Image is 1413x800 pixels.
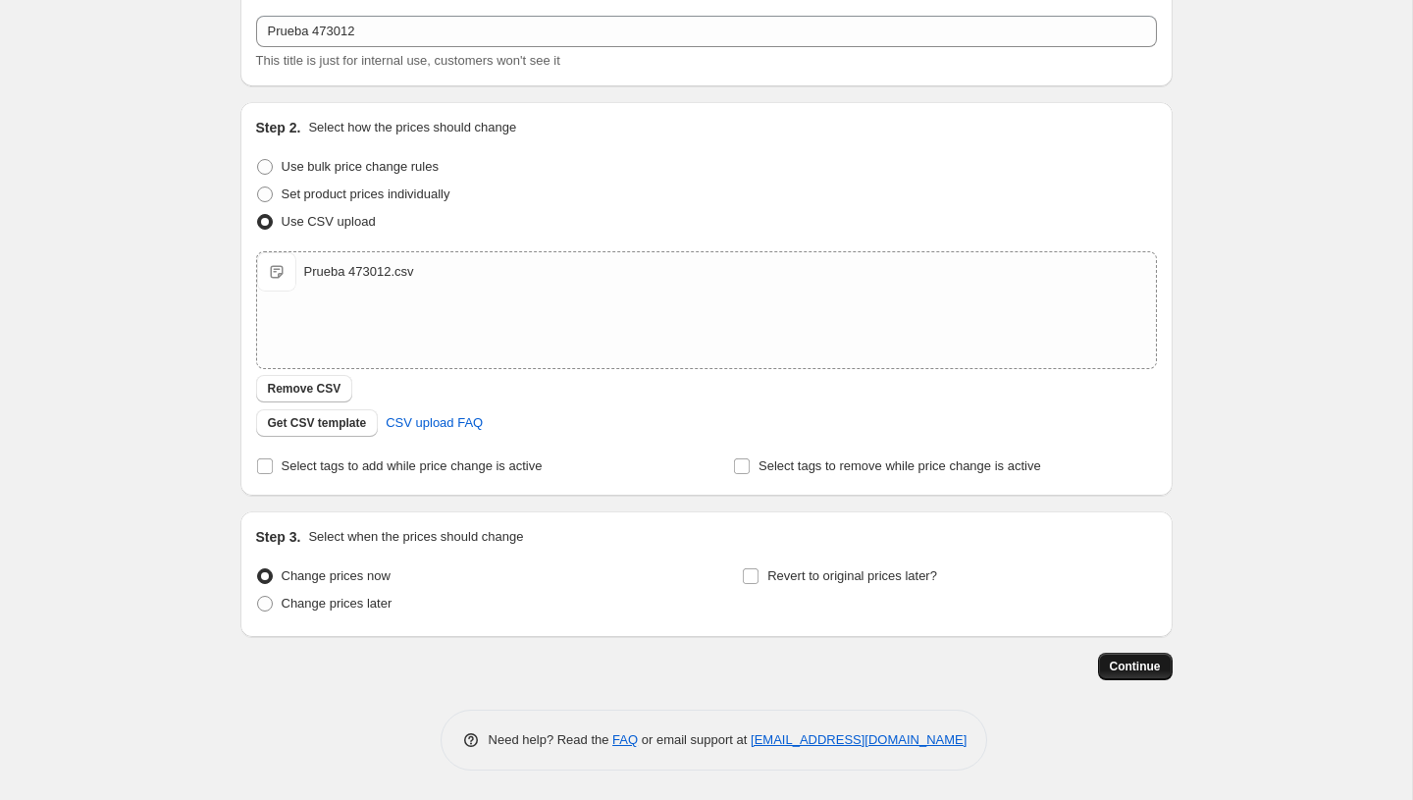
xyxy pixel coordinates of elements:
h2: Step 2. [256,118,301,137]
span: Remove CSV [268,381,341,397]
input: 30% off holiday sale [256,16,1157,47]
button: Remove CSV [256,375,353,402]
p: Select when the prices should change [308,527,523,547]
span: Need help? Read the [489,732,613,747]
span: Select tags to add while price change is active [282,458,543,473]
h2: Step 3. [256,527,301,547]
span: Revert to original prices later? [767,568,937,583]
span: Change prices later [282,596,392,611]
span: Use CSV upload [282,214,376,229]
button: Get CSV template [256,409,379,437]
span: Use bulk price change rules [282,159,439,174]
span: This title is just for internal use, customers won't see it [256,53,560,68]
span: Get CSV template [268,415,367,431]
div: Prueba 473012.csv [304,262,414,282]
span: Select tags to remove while price change is active [759,458,1041,473]
p: Select how the prices should change [308,118,516,137]
button: Continue [1098,653,1173,680]
span: Change prices now [282,568,391,583]
span: Set product prices individually [282,187,450,201]
a: [EMAIL_ADDRESS][DOMAIN_NAME] [751,732,967,747]
span: or email support at [638,732,751,747]
span: Continue [1110,659,1161,674]
a: FAQ [612,732,638,747]
a: CSV upload FAQ [374,407,495,439]
span: CSV upload FAQ [386,413,483,433]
